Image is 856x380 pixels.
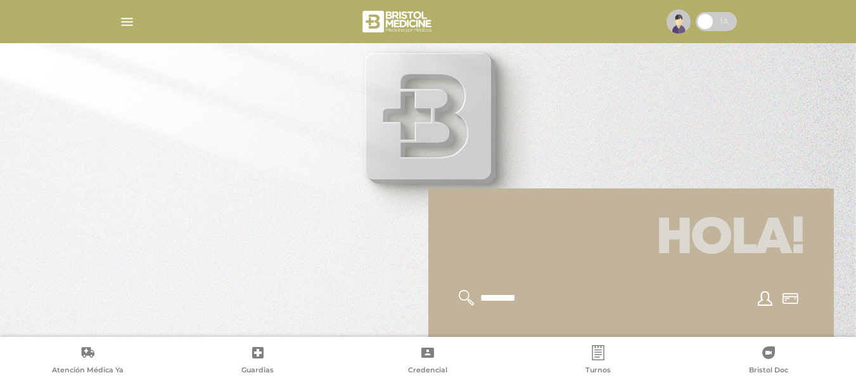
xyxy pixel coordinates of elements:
[343,345,513,377] a: Credencial
[513,345,684,377] a: Turnos
[241,365,274,377] span: Guardias
[52,365,124,377] span: Atención Médica Ya
[444,204,819,275] h1: Hola!
[3,345,173,377] a: Atención Médica Ya
[585,365,611,377] span: Turnos
[749,365,788,377] span: Bristol Doc
[667,10,691,34] img: profile-placeholder.svg
[683,345,853,377] a: Bristol Doc
[173,345,343,377] a: Guardias
[361,6,436,37] img: bristol-medicine-blanco.png
[119,14,135,30] img: Cober_menu-lines-white.svg
[408,365,447,377] span: Credencial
